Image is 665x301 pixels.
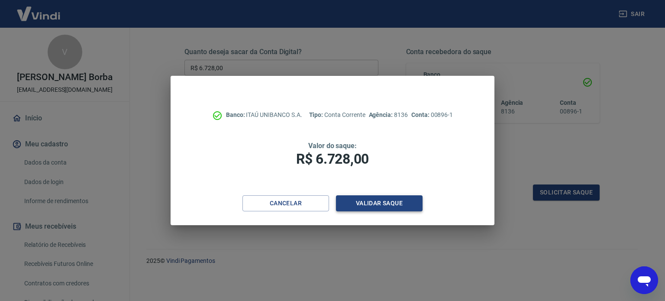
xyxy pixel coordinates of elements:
span: Banco: [226,111,246,118]
button: Cancelar [242,195,329,211]
span: Valor do saque: [308,142,357,150]
p: 8136 [369,110,408,120]
button: Validar saque [336,195,423,211]
span: Agência: [369,111,394,118]
p: ITAÚ UNIBANCO S.A. [226,110,302,120]
p: 00896-1 [411,110,453,120]
span: Tipo: [309,111,325,118]
iframe: Botão para abrir a janela de mensagens [630,266,658,294]
p: Conta Corrente [309,110,365,120]
span: Conta: [411,111,431,118]
span: R$ 6.728,00 [296,151,369,167]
